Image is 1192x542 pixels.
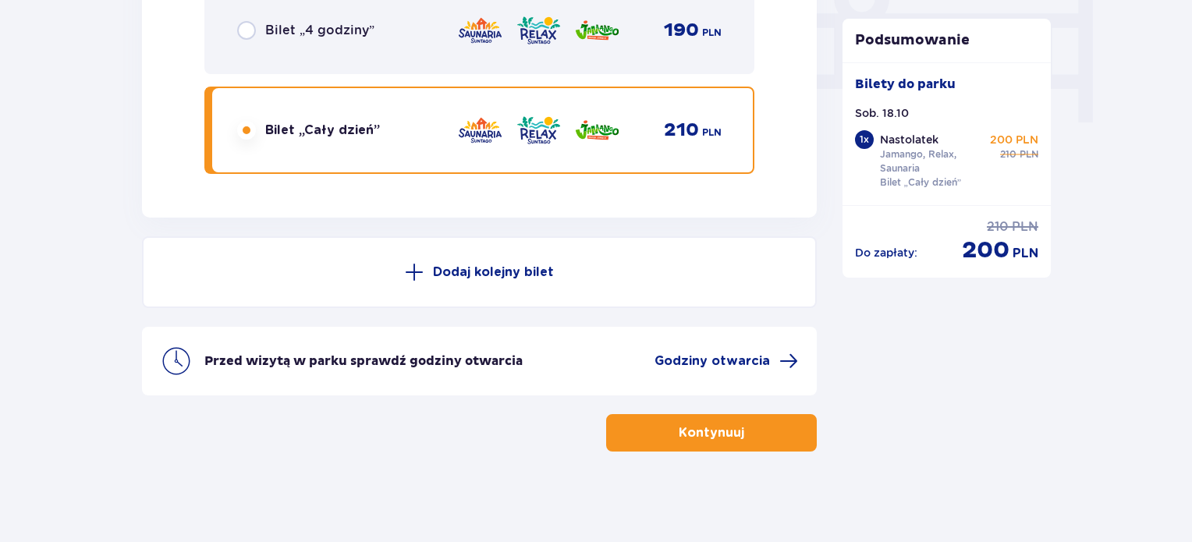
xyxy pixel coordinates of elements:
img: Jamango [574,114,620,147]
img: Relax [516,114,562,147]
span: 210 [1000,147,1016,161]
p: 200 PLN [990,132,1038,147]
img: Saunaria [457,114,503,147]
span: PLN [1013,245,1038,262]
span: Bilet „4 godziny” [265,22,374,39]
img: Relax [516,14,562,47]
p: Przed wizytą w parku sprawdź godziny otwarcia [204,352,523,370]
span: 200 [962,236,1009,265]
button: Kontynuuj [606,414,817,452]
p: Bilety do parku [855,76,956,93]
span: 210 [987,218,1009,236]
span: PLN [702,26,722,40]
span: PLN [1012,218,1038,236]
p: Podsumowanie [843,31,1052,50]
img: Saunaria [457,14,503,47]
p: Nastolatek [880,132,938,147]
span: PLN [1020,147,1038,161]
span: Godziny otwarcia [655,352,770,370]
p: Sob. 18.10 [855,105,909,121]
span: 210 [664,119,699,142]
p: Do zapłaty : [855,245,917,260]
img: Jamango [574,14,620,47]
span: PLN [702,126,722,140]
p: Jamango, Relax, Saunaria [880,147,988,175]
p: Bilet „Cały dzień” [880,175,962,190]
p: Dodaj kolejny bilet [433,264,554,281]
span: 190 [664,19,699,42]
p: Kontynuuj [679,424,744,441]
span: Bilet „Cały dzień” [265,122,380,139]
a: Godziny otwarcia [655,352,798,370]
div: 1 x [855,130,874,149]
button: Dodaj kolejny bilet [142,236,817,308]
